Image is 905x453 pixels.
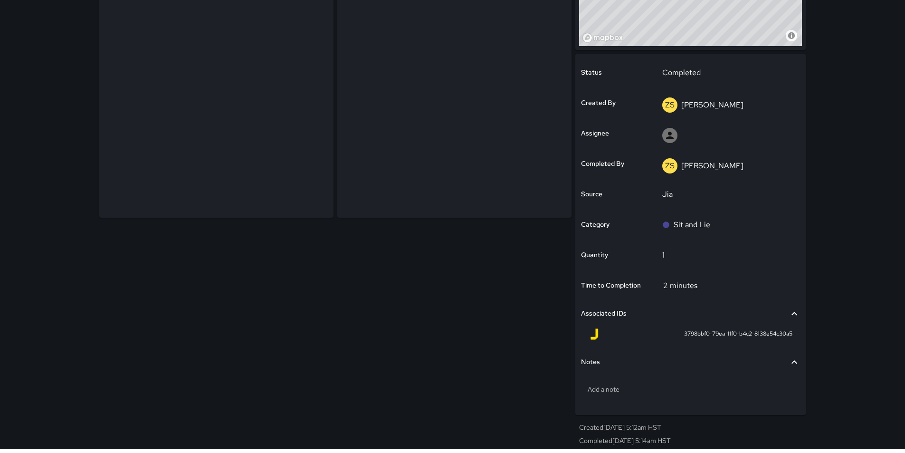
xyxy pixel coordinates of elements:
p: Completed [662,67,794,78]
p: Add a note [588,385,793,394]
p: Completed [DATE] 5:14am HST [579,436,802,445]
p: [PERSON_NAME] [681,161,743,171]
h6: Associated IDs [581,308,627,319]
div: Associated IDs [581,303,800,325]
h6: Time to Completion [581,280,641,291]
div: Notes [581,351,800,373]
p: ZS [665,160,675,172]
h6: Source [581,189,602,200]
h6: Assignee [581,128,609,139]
span: 3798bbf0-79ea-11f0-b4c2-8138e54c30a5 [684,329,792,339]
h6: Quantity [581,250,608,260]
h6: Completed By [581,159,624,169]
h6: Category [581,220,610,230]
p: [PERSON_NAME] [681,100,743,110]
h6: Notes [581,357,600,367]
p: Jia [662,189,794,200]
p: 1 [662,250,794,261]
p: Created [DATE] 5:12am HST [579,423,802,432]
h6: Status [581,67,602,78]
p: Sit and Lie [674,219,710,231]
h6: Created By [581,98,616,108]
p: ZS [665,99,675,111]
p: 2 minutes [663,280,697,290]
